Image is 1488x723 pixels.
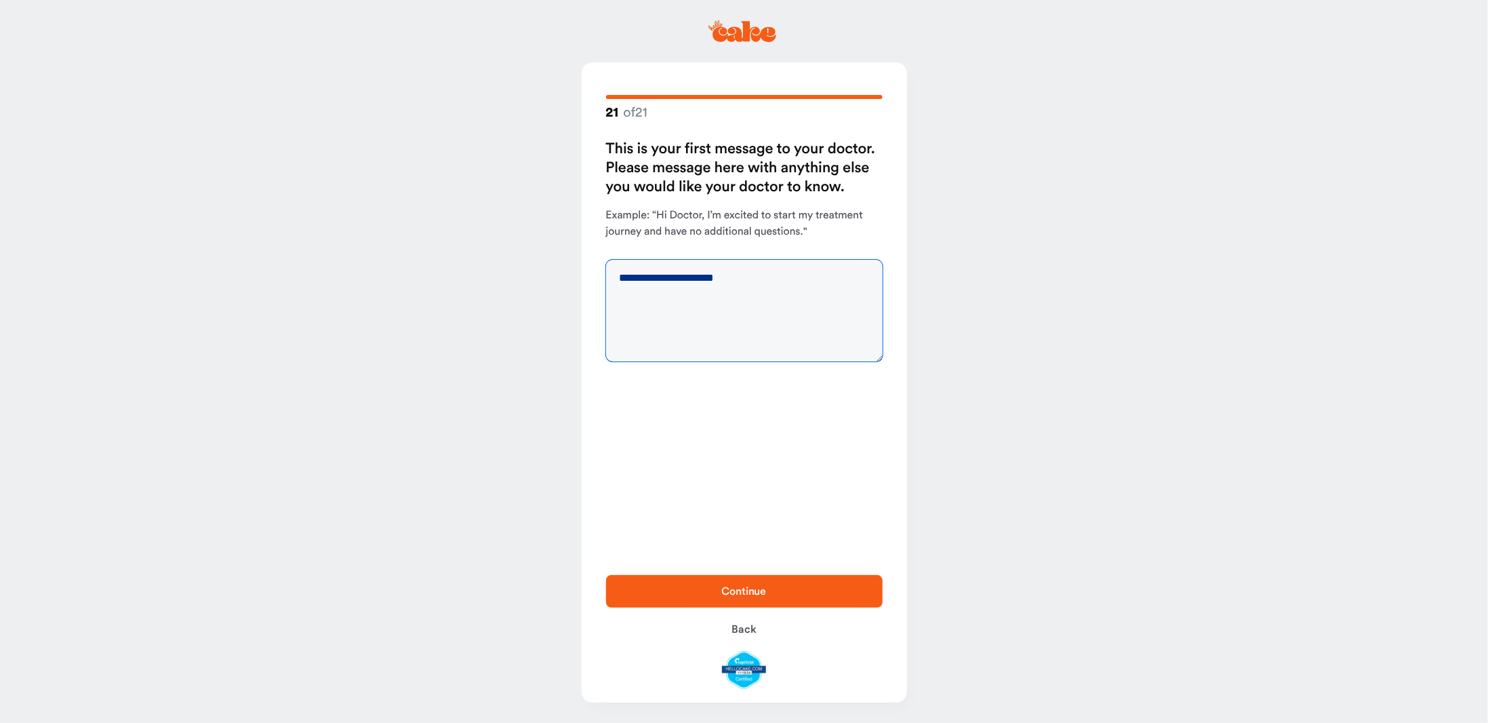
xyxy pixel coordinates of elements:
[606,613,883,646] button: Back
[606,140,883,197] h2: This is your first message to your doctor. Please message here with anything else you would like ...
[606,575,883,608] button: Continue
[606,208,883,240] p: Example: “Hi Doctor, I’m excited to start my treatment journey and have no additional questions."
[606,104,619,121] span: 21
[731,624,756,635] span: Back
[722,586,767,597] span: Continue
[606,104,647,121] strong: of 21
[722,651,766,689] img: legit-script-certified.png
